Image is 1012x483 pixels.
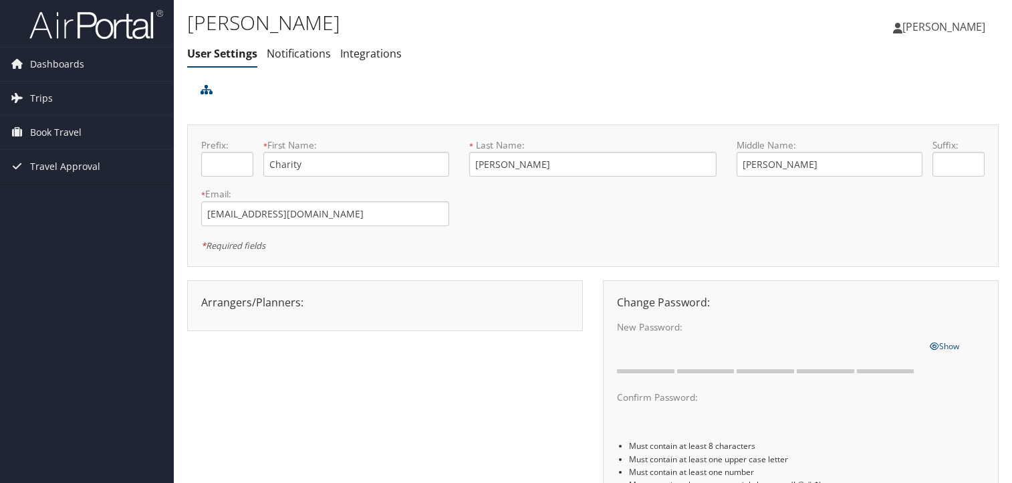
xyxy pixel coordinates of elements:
div: Arrangers/Planners: [191,294,579,310]
span: [PERSON_NAME] [902,19,985,34]
a: Show [930,338,959,353]
label: Middle Name: [737,138,922,152]
h1: [PERSON_NAME] [187,9,728,37]
div: Change Password: [607,294,995,310]
span: Trips [30,82,53,115]
span: Show [930,341,959,352]
label: Last Name: [469,138,717,152]
a: User Settings [187,46,257,61]
label: Email: [201,187,449,201]
li: Must contain at least 8 characters [629,440,985,452]
li: Must contain at least one number [629,466,985,478]
label: New Password: [617,320,920,334]
label: Confirm Password: [617,391,920,404]
label: Prefix: [201,138,253,152]
span: Dashboards [30,47,84,81]
a: Notifications [267,46,331,61]
a: [PERSON_NAME] [893,7,999,47]
img: airportal-logo.png [29,9,163,40]
label: First Name: [263,138,449,152]
em: Required fields [201,239,265,252]
span: Book Travel [30,116,82,149]
a: Integrations [340,46,402,61]
span: Travel Approval [30,150,100,183]
label: Suffix: [932,138,985,152]
li: Must contain at least one upper case letter [629,453,985,466]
